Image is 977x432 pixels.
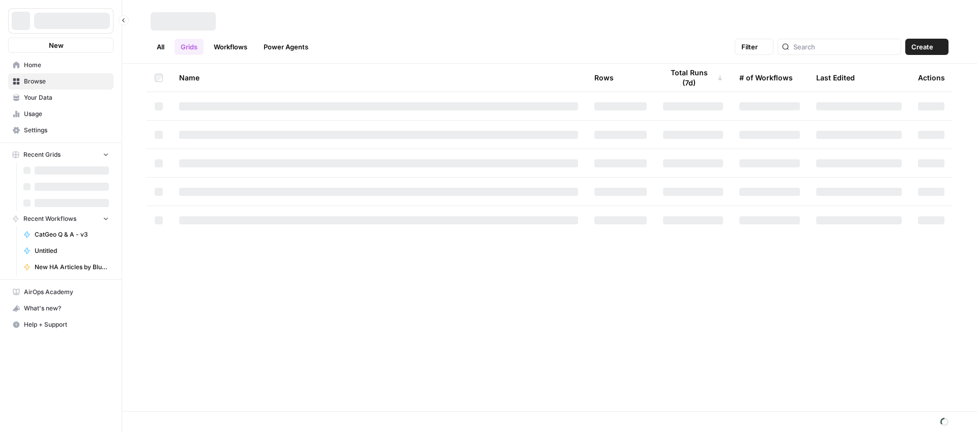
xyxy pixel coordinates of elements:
a: Settings [8,122,113,138]
button: Help + Support [8,316,113,333]
span: Recent Workflows [23,214,76,223]
a: Usage [8,106,113,122]
span: Create [911,42,933,52]
a: Your Data [8,90,113,106]
span: Home [24,61,109,70]
button: Recent Workflows [8,211,113,226]
span: CatGeo Q & A - v3 [35,230,109,239]
input: Search [793,42,897,52]
div: Name [179,64,578,92]
div: Total Runs (7d) [663,64,723,92]
a: Untitled [19,243,113,259]
div: Actions [918,64,945,92]
span: Usage [24,109,109,119]
a: Grids [175,39,204,55]
a: Workflows [208,39,253,55]
a: New HA Articles by Blueprint [19,259,113,275]
div: # of Workflows [739,64,793,92]
div: What's new? [9,301,113,316]
button: Recent Grids [8,147,113,162]
span: Settings [24,126,109,135]
span: Help + Support [24,320,109,329]
a: Home [8,57,113,73]
button: What's new? [8,300,113,316]
span: Filter [741,42,758,52]
a: All [151,39,170,55]
div: Last Edited [816,64,855,92]
span: Your Data [24,93,109,102]
button: New [8,38,113,53]
span: Browse [24,77,109,86]
a: AirOps Academy [8,284,113,300]
div: Rows [594,64,614,92]
span: AirOps Academy [24,287,109,297]
button: Filter [735,39,773,55]
a: CatGeo Q & A - v3 [19,226,113,243]
a: Power Agents [257,39,314,55]
span: Recent Grids [23,150,61,159]
span: New HA Articles by Blueprint [35,263,109,272]
span: New [49,40,64,50]
a: Browse [8,73,113,90]
span: Untitled [35,246,109,255]
button: Create [905,39,949,55]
